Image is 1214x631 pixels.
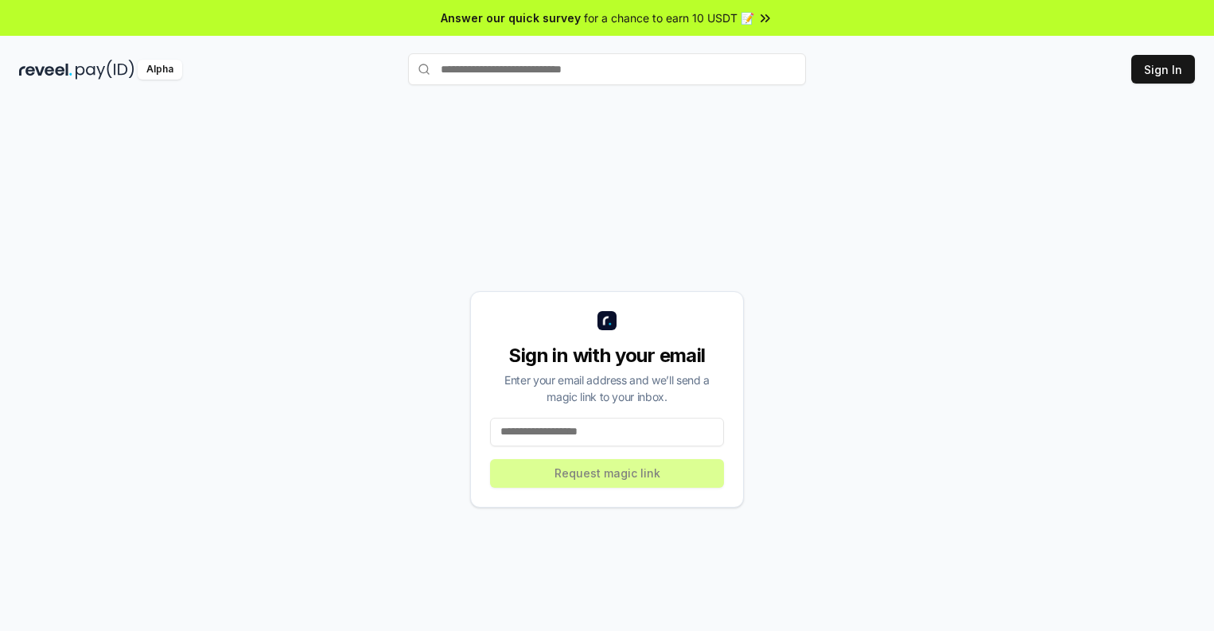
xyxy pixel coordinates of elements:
[76,60,134,80] img: pay_id
[1131,55,1195,84] button: Sign In
[584,10,754,26] span: for a chance to earn 10 USDT 📝
[19,60,72,80] img: reveel_dark
[441,10,581,26] span: Answer our quick survey
[490,372,724,405] div: Enter your email address and we’ll send a magic link to your inbox.
[490,343,724,368] div: Sign in with your email
[138,60,182,80] div: Alpha
[597,311,617,330] img: logo_small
